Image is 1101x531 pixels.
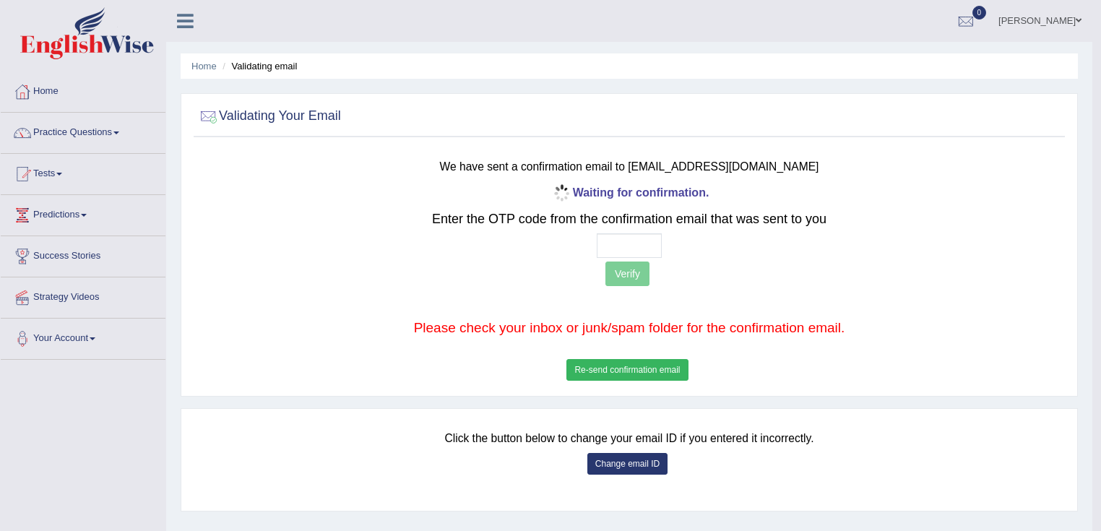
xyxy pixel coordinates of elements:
a: Tests [1,154,165,190]
small: We have sent a confirmation email to [EMAIL_ADDRESS][DOMAIN_NAME] [440,160,819,173]
a: Predictions [1,195,165,231]
a: Practice Questions [1,113,165,149]
span: 0 [972,6,987,20]
a: Your Account [1,319,165,355]
h2: Enter the OTP code from the confirmation email that was sent to you [270,212,988,227]
img: icon-progress-circle-small.gif [550,182,573,205]
button: Change email ID [587,453,668,475]
li: Validating email [219,59,297,73]
small: Click the button below to change your email ID if you entered it incorrectly. [444,432,813,444]
a: Home [191,61,217,72]
h2: Validating Your Email [197,105,341,127]
a: Home [1,72,165,108]
p: Please check your inbox or junk/spam folder for the confirmation email. [270,318,988,338]
b: Waiting for confirmation. [550,186,709,199]
button: Re-send confirmation email [566,359,688,381]
a: Strategy Videos [1,277,165,314]
a: Success Stories [1,236,165,272]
